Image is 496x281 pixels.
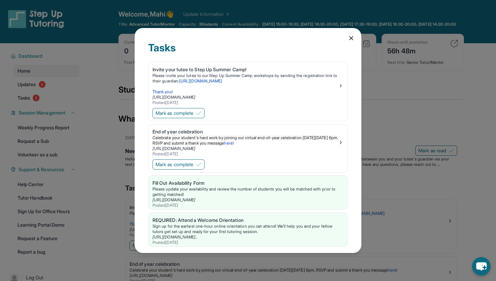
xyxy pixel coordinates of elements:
[153,224,343,234] div: Sign up for the earliest one-hour online orientation you can attend! We’ll help you and your fell...
[148,62,348,107] a: Invite your tutee to Step Up Summer Camp!Please invite your tutee to our Step Up Summer Camp work...
[153,234,197,239] a: [URL][DOMAIN_NAME]..
[153,108,204,118] button: Mark as complete
[153,159,204,170] button: Mark as complete
[153,100,338,105] div: Posted [DATE]
[148,42,348,62] div: Tasks
[472,257,491,276] button: chat-button
[153,151,338,157] div: Posted [DATE]
[153,89,173,94] span: Thank you!
[153,95,195,100] a: [URL][DOMAIN_NAME]
[148,176,348,209] a: Fill Out Availability FormPlease update your availability and review the number of students you w...
[148,213,348,247] a: REQUIRED: Attend a Welcome OrientationSign up for the earliest one-hour online orientation you ca...
[156,110,193,117] span: Mark as complete
[153,128,338,135] div: End of year celebration
[153,73,338,84] p: Please invite your tutee to our Step Up Summer Camp workshops by sending the registration link to...
[179,78,222,83] a: [URL][DOMAIN_NAME]
[153,135,338,146] p: !
[156,161,193,168] span: Mark as complete
[153,203,343,208] div: Posted [DATE]
[153,66,338,73] div: Invite your tutee to Step Up Summer Camp!
[153,197,195,202] a: [URL][DOMAIN_NAME]
[153,217,343,224] div: REQUIRED: Attend a Welcome Orientation
[196,162,201,167] img: Mark as complete
[153,135,339,146] span: Celebrate your student's hard work by joining our virtual end-of-year celebration [DATE][DATE] 6p...
[153,186,343,197] div: Please update your availability and review the number of students you will be matched with prior ...
[153,146,195,151] a: [URL][DOMAIN_NAME]
[196,110,201,116] img: Mark as complete
[153,180,343,186] div: Fill Out Availability Form
[153,240,343,245] div: Posted [DATE]
[148,124,348,158] a: End of year celebrationCelebrate your student's hard work by joining our virtual end-of-year cele...
[224,140,232,146] a: here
